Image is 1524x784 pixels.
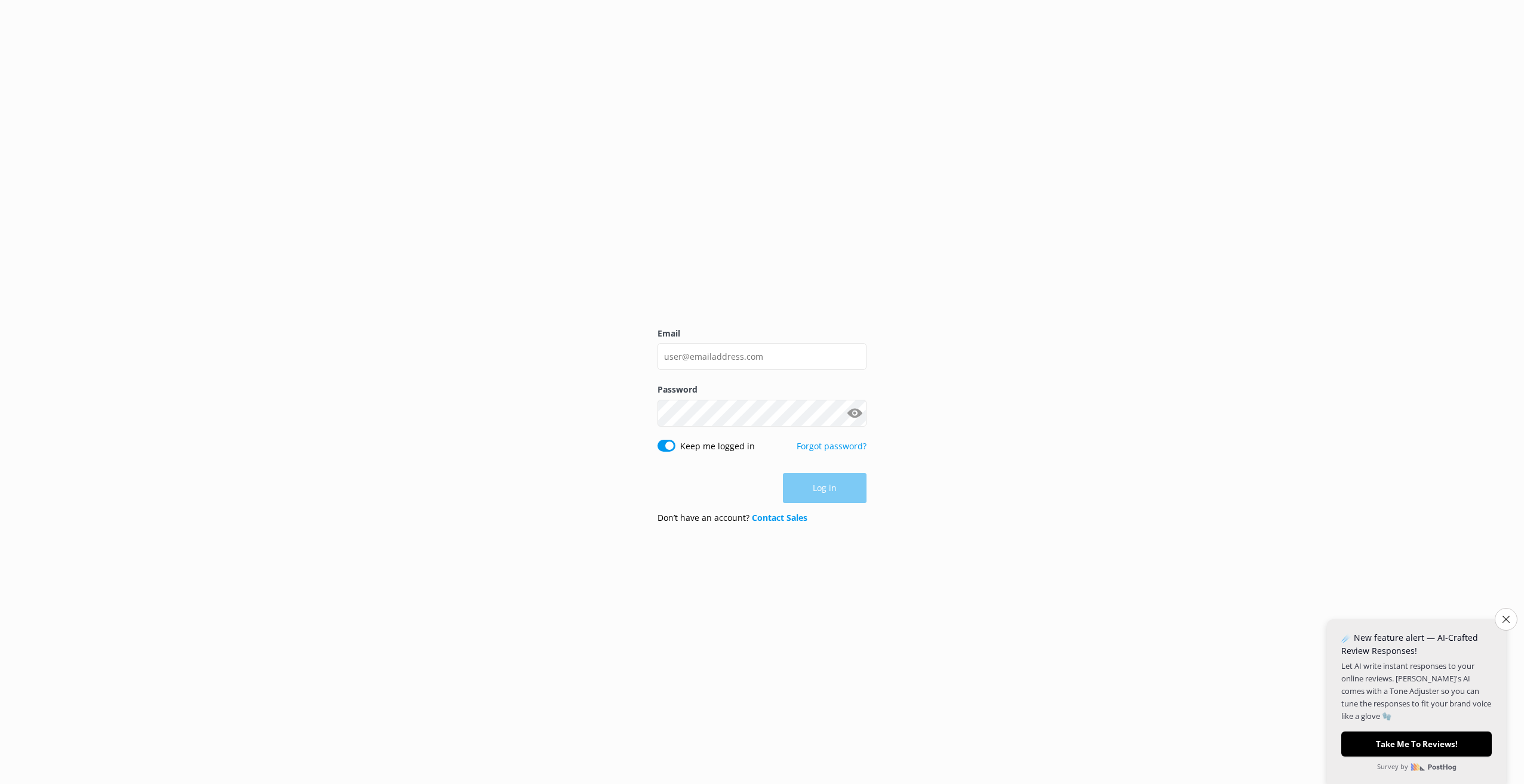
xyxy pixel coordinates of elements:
[752,512,807,523] a: Contact Sales
[657,511,807,524] p: Don’t have an account?
[657,327,867,340] label: Email
[657,343,867,370] input: user@emailaddress.com
[843,401,867,425] button: Show password
[680,440,755,453] label: Keep me logged in
[797,440,867,452] a: Forgot password?
[657,383,867,396] label: Password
